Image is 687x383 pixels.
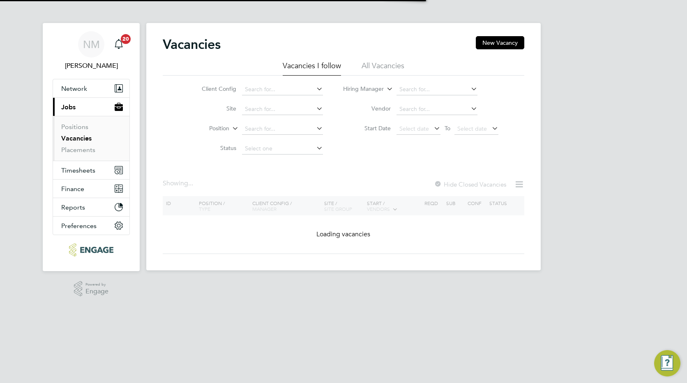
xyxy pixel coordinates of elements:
button: Reports [53,198,129,216]
span: Jobs [61,103,76,111]
a: Positions [61,123,88,131]
li: All Vacancies [362,61,404,76]
a: NM[PERSON_NAME] [53,31,130,71]
button: Timesheets [53,161,129,179]
input: Search for... [242,104,323,115]
a: Go to home page [53,243,130,256]
a: Vacancies [61,134,92,142]
span: Preferences [61,222,97,230]
nav: Main navigation [43,23,140,271]
a: 20 [111,31,127,58]
button: Network [53,79,129,97]
input: Select one [242,143,323,155]
span: Finance [61,185,84,193]
label: Hiring Manager [337,85,384,93]
button: Engage Resource Center [654,350,680,376]
button: Preferences [53,217,129,235]
span: Nathan Morris [53,61,130,71]
a: Placements [61,146,95,154]
input: Search for... [397,104,477,115]
h2: Vacancies [163,36,221,53]
a: Powered byEngage [74,281,109,297]
span: Engage [85,288,108,295]
input: Search for... [242,123,323,135]
label: Position [182,125,229,133]
span: 20 [121,34,131,44]
button: New Vacancy [476,36,524,49]
span: ... [188,179,193,187]
span: Select date [457,125,487,132]
label: Site [189,105,236,112]
label: Vendor [343,105,391,112]
span: Timesheets [61,166,95,174]
span: To [442,123,453,134]
button: Finance [53,180,129,198]
div: Showing [163,179,195,188]
label: Client Config [189,85,236,92]
label: Hide Closed Vacancies [434,180,506,188]
button: Jobs [53,98,129,116]
input: Search for... [397,84,477,95]
li: Vacancies I follow [283,61,341,76]
input: Search for... [242,84,323,95]
span: NM [83,39,100,50]
span: Network [61,85,87,92]
label: Status [189,144,236,152]
div: Jobs [53,116,129,161]
span: Select date [399,125,429,132]
img: ncclondon-logo-retina.png [69,243,113,256]
label: Start Date [343,125,391,132]
span: Reports [61,203,85,211]
span: Powered by [85,281,108,288]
